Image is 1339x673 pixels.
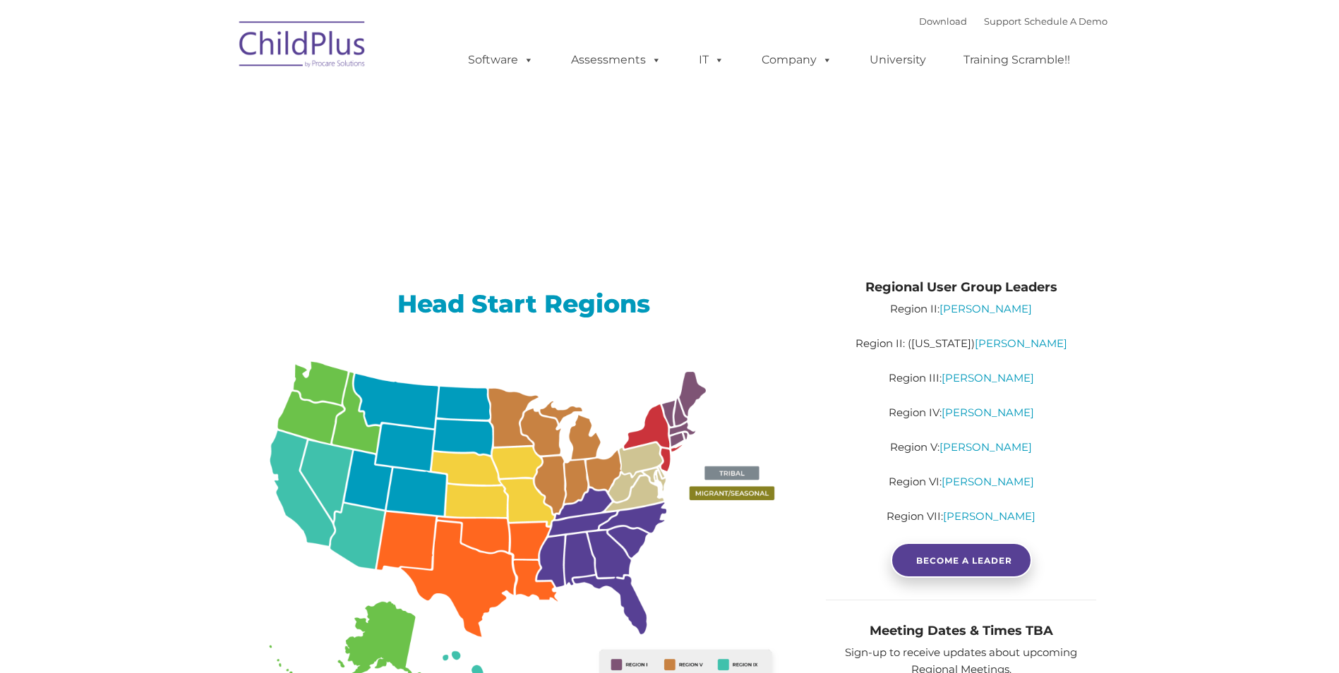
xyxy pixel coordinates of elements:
a: University [855,46,940,74]
a: Training Scramble!! [949,46,1084,74]
a: Software [454,46,548,74]
a: [PERSON_NAME] [942,371,1034,384]
p: Region VII: [826,508,1096,525]
p: Region II: [826,301,1096,317]
font: | [919,16,1107,27]
a: [PERSON_NAME] [939,440,1032,454]
a: Assessments [557,46,675,74]
p: Region V: [826,439,1096,456]
span: BECOME A LEADER [916,555,1012,566]
p: Region II: ([US_STATE]) [826,335,1096,352]
a: [PERSON_NAME] [943,509,1035,523]
img: ChildPlus by Procare Solutions [232,11,373,82]
h4: Meeting Dates & Times TBA [826,621,1096,641]
p: Region III: [826,370,1096,387]
a: BECOME A LEADER [891,542,1032,578]
a: Support [984,16,1021,27]
p: Region VI: [826,473,1096,490]
a: [PERSON_NAME] [975,336,1067,350]
a: Schedule A Demo [1024,16,1107,27]
a: [PERSON_NAME] [942,475,1034,488]
a: IT [685,46,738,74]
p: Region IV: [826,404,1096,421]
a: [PERSON_NAME] [942,406,1034,419]
a: Company [747,46,846,74]
a: Download [919,16,967,27]
h2: Head Start Regions [243,288,805,320]
a: [PERSON_NAME] [939,302,1032,315]
h4: Regional User Group Leaders [826,277,1096,297]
